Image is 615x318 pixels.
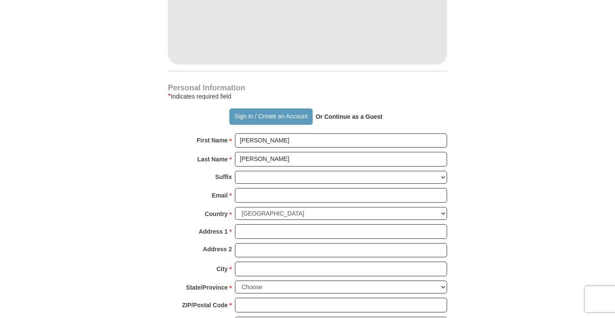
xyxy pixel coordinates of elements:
[198,153,228,165] strong: Last Name
[168,84,447,91] h4: Personal Information
[205,208,228,220] strong: Country
[229,108,312,125] button: Sign In / Create an Account
[186,281,228,293] strong: State/Province
[182,299,228,311] strong: ZIP/Postal Code
[316,113,383,120] strong: Or Continue as a Guest
[197,134,228,146] strong: First Name
[216,263,228,275] strong: City
[215,171,232,183] strong: Suffix
[203,243,232,255] strong: Address 2
[199,225,228,238] strong: Address 1
[212,189,228,201] strong: Email
[168,91,447,102] div: Indicates required field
